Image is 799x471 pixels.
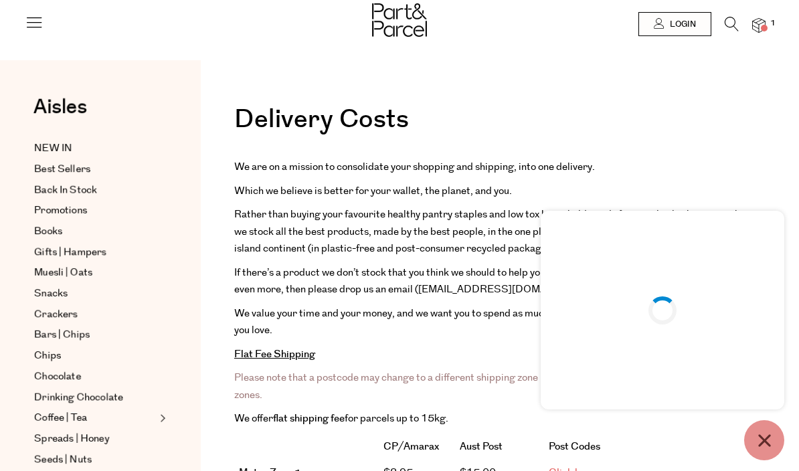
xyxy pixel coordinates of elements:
img: Part&Parcel [372,3,427,37]
h1: Delivery Costs [234,107,766,146]
a: Coffee | Tea [34,410,156,426]
span: Coffee | Tea [34,410,87,426]
a: Back In Stock [34,182,156,198]
a: Aisles [33,97,87,130]
span: Promotions [34,203,87,219]
inbox-online-store-chat: Shopify online store chat [537,211,788,460]
a: Seeds | Nuts [34,452,156,468]
a: Crackers [34,306,156,322]
span: Chocolate [34,369,81,385]
a: Muesli | Oats [34,265,156,281]
span: Rather than buying your favourite healthy pantry staples and low tox household goods from multipl... [234,207,765,239]
a: Snacks [34,286,156,302]
span: Bars | Chips [34,327,90,343]
span: Seeds | Nuts [34,452,92,468]
a: 1 [752,18,766,32]
a: Spreads | Honey [34,431,156,447]
a: Drinking Chocolate [34,389,156,405]
span: We value your time and your money, and we want you to spend as much of it doing the things you lo... [234,306,751,338]
span: We offer for parcels up to 15kg. [234,411,448,426]
a: Chocolate [34,369,156,385]
a: Best Sellers [34,161,156,177]
span: Please note that a postcode may change to a different shipping zone based on Australian Post upda... [234,371,759,402]
span: Chips [34,348,61,364]
span: We are on a mission to consolidate your shopping and shipping, into one delivery. [234,160,595,174]
span: NEW IN [34,140,72,157]
a: Bars | Chips [34,327,156,343]
span: Crackers [34,306,78,322]
strong: flat shipping fee [273,411,345,426]
span: Drinking Chocolate [34,389,123,405]
span: Aisles [33,92,87,122]
a: Chips [34,348,156,364]
span: Which we believe is better for your wallet, the planet, and you. [234,184,512,198]
p: We deliver to almost every corner of this big island continent (in plastic-free and post-consumer... [234,206,766,258]
a: Books [34,223,156,240]
a: Gifts | Hampers [34,244,156,260]
a: Login [638,12,711,36]
strong: Aust Post [460,440,503,454]
span: Books [34,223,62,240]
span: 1 [767,17,779,29]
span: Best Sellers [34,161,90,177]
span: Login [667,19,696,30]
span: If there’s a product we don’t stock that you think we should to help you consolidate your online ... [234,266,752,297]
a: NEW IN [34,140,156,157]
span: Back In Stock [34,182,97,198]
span: Snacks [34,286,68,302]
span: Spreads | Honey [34,431,109,447]
a: Promotions [34,203,156,219]
span: Muesli | Oats [34,265,92,281]
strong: CP/Amarax [383,440,439,454]
button: Expand/Collapse Coffee | Tea [157,410,166,426]
span: Gifts | Hampers [34,244,106,260]
strong: Flat Fee Shipping [234,347,315,361]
